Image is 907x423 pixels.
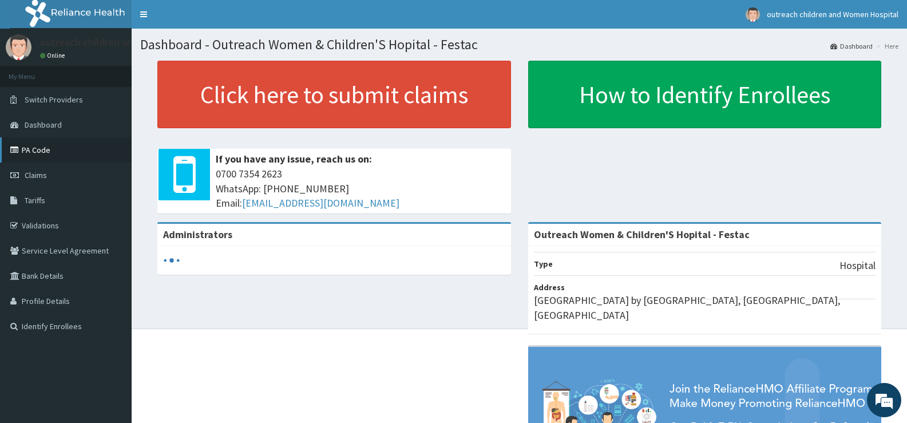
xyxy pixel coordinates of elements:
[242,196,399,209] a: [EMAIL_ADDRESS][DOMAIN_NAME]
[528,61,882,128] a: How to Identify Enrollees
[216,167,505,211] span: 0700 7354 2623 WhatsApp: [PHONE_NUMBER] Email:
[25,170,47,180] span: Claims
[534,228,750,241] strong: Outreach Women & Children'S Hopital - Festac
[6,34,31,60] img: User Image
[874,41,898,51] li: Here
[534,282,565,292] b: Address
[140,37,898,52] h1: Dashboard - Outreach Women & Children'S Hopital - Festac
[839,258,876,273] p: Hospital
[746,7,760,22] img: User Image
[163,228,232,241] b: Administrators
[534,293,876,322] p: [GEOGRAPHIC_DATA] by [GEOGRAPHIC_DATA], [GEOGRAPHIC_DATA], [GEOGRAPHIC_DATA]
[157,61,511,128] a: Click here to submit claims
[25,120,62,130] span: Dashboard
[534,259,553,269] b: Type
[830,41,873,51] a: Dashboard
[25,195,45,205] span: Tariffs
[216,152,372,165] b: If you have any issue, reach us on:
[163,252,180,269] svg: audio-loading
[767,9,898,19] span: outreach children and Women Hospital
[25,94,83,105] span: Switch Providers
[40,52,68,60] a: Online
[40,37,214,48] p: outreach children and Women Hospital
